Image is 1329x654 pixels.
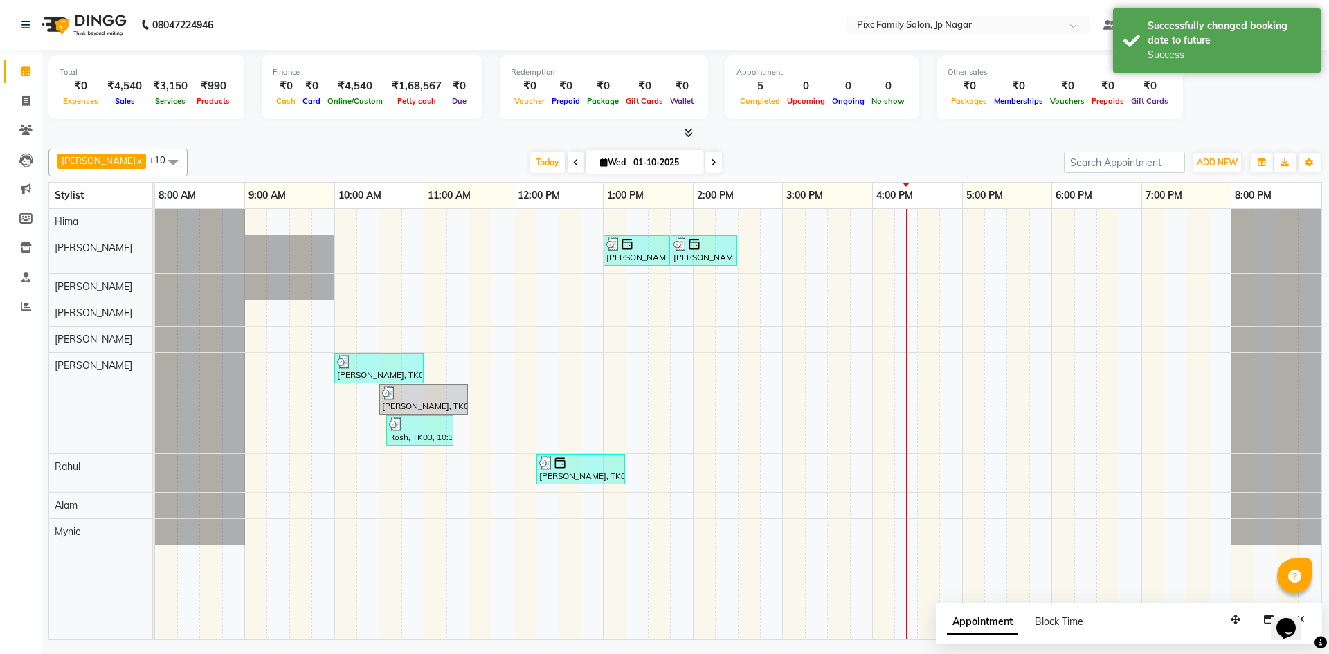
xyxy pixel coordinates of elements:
input: Search Appointment [1064,152,1185,173]
a: 8:00 AM [155,185,199,206]
img: logo [35,6,130,44]
div: ₹0 [60,78,102,94]
a: 2:00 PM [694,185,737,206]
span: Today [530,152,565,173]
a: 11:00 AM [424,185,474,206]
div: ₹0 [584,78,622,94]
div: Appointment [736,66,908,78]
span: Wed [597,157,629,167]
span: Card [299,96,324,106]
span: Package [584,96,622,106]
div: ₹0 [447,78,471,94]
span: Stylist [55,189,84,201]
span: [PERSON_NAME] [55,280,132,293]
div: [PERSON_NAME], TK04, 12:15 PM-01:15 PM, HAIR COLOR (MEN) - GLOBAL MAJIREL [538,456,624,482]
div: ₹1,68,567 [386,78,447,94]
span: Expenses [60,96,102,106]
span: Alam [55,499,78,511]
input: 2025-10-01 [629,152,698,173]
div: ₹0 [991,78,1047,94]
div: ₹0 [1128,78,1172,94]
div: ₹0 [548,78,584,94]
div: ₹4,540 [324,78,386,94]
a: 5:00 PM [963,185,1006,206]
span: Gift Cards [622,96,667,106]
div: Finance [273,66,471,78]
a: 4:00 PM [873,185,916,206]
div: ₹0 [1088,78,1128,94]
a: 12:00 PM [514,185,563,206]
div: ₹0 [667,78,697,94]
div: [PERSON_NAME], TK04, 01:00 PM-01:45 PM, HAIR SPA & TREATMENT - HYDRATING SPA S/M [605,237,669,264]
div: [PERSON_NAME], TK04, 01:45 PM-02:30 PM, THREADING - EYEBROWS (₹58),THREADING - UPPER LIP (₹40),TH... [672,237,736,264]
div: [PERSON_NAME], TK02, 10:30 AM-11:30 AM, FACIALS - [PERSON_NAME] MORCCAN VITAMIN C [381,386,467,412]
span: Due [449,96,470,106]
span: Rahul [55,460,80,473]
div: ₹0 [1047,78,1088,94]
iframe: chat widget [1271,599,1315,640]
a: 10:00 AM [335,185,385,206]
div: ₹990 [193,78,233,94]
div: 0 [868,78,908,94]
div: ₹0 [273,78,299,94]
div: 0 [829,78,868,94]
div: Other sales [948,66,1172,78]
span: Online/Custom [324,96,386,106]
span: Upcoming [784,96,829,106]
span: Memberships [991,96,1047,106]
span: Gift Cards [1128,96,1172,106]
span: Wallet [667,96,697,106]
span: Products [193,96,233,106]
div: [PERSON_NAME], TK02, 10:00 AM-11:00 AM, THREADING - FULL FACE (₹325),THREADING - EYEBROWS (₹58),H... [336,355,422,381]
span: Completed [736,96,784,106]
div: Rosh, TK03, 10:35 AM-11:20 AM, THREADING - EYEBROWS (₹58),THREADING - UPPER LIP (₹40),THREADING -... [388,417,452,444]
span: Services [152,96,189,106]
a: 3:00 PM [783,185,826,206]
span: Appointment [947,610,1018,635]
span: [PERSON_NAME] [62,155,136,166]
span: Prepaid [548,96,584,106]
div: Successfully changed booking date to future [1148,19,1310,48]
span: Vouchers [1047,96,1088,106]
b: 08047224946 [152,6,213,44]
a: 7:00 PM [1142,185,1186,206]
a: 1:00 PM [604,185,647,206]
span: [PERSON_NAME] [55,307,132,319]
span: Packages [948,96,991,106]
span: Prepaids [1088,96,1128,106]
span: Mynie [55,525,81,538]
span: [PERSON_NAME] [55,333,132,345]
span: No show [868,96,908,106]
span: ADD NEW [1197,157,1238,167]
a: 8:00 PM [1231,185,1275,206]
div: 0 [784,78,829,94]
span: Ongoing [829,96,868,106]
a: x [136,155,142,166]
span: Sales [111,96,138,106]
div: Redemption [511,66,697,78]
span: Cash [273,96,299,106]
span: Block Time [1035,615,1083,628]
div: Total [60,66,233,78]
div: ₹0 [948,78,991,94]
div: ₹0 [299,78,324,94]
div: ₹4,540 [102,78,147,94]
span: Petty cash [394,96,440,106]
div: ₹0 [622,78,667,94]
span: Voucher [511,96,548,106]
span: Hima [55,215,78,228]
button: ADD NEW [1193,153,1241,172]
div: ₹3,150 [147,78,193,94]
span: [PERSON_NAME] [55,359,132,372]
div: 5 [736,78,784,94]
a: 6:00 PM [1052,185,1096,206]
span: +10 [149,154,176,165]
div: Success [1148,48,1310,62]
span: [PERSON_NAME] [55,242,132,254]
a: 9:00 AM [245,185,289,206]
div: ₹0 [511,78,548,94]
